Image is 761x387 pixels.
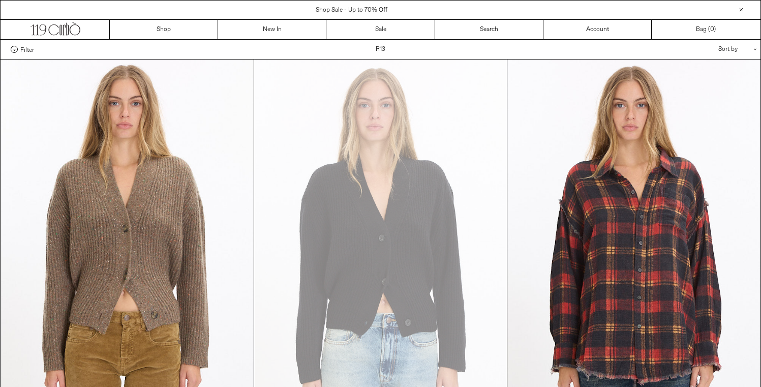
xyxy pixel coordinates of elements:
a: New In [218,20,326,39]
span: 0 [710,25,714,34]
a: Sale [326,20,435,39]
a: Search [435,20,543,39]
span: Filter [20,46,34,53]
span: ) [710,25,716,34]
a: Bag () [652,20,760,39]
a: Shop [110,20,218,39]
a: Shop Sale - Up to 70% Off [316,6,387,14]
div: Sort by [659,40,750,59]
a: Account [543,20,652,39]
